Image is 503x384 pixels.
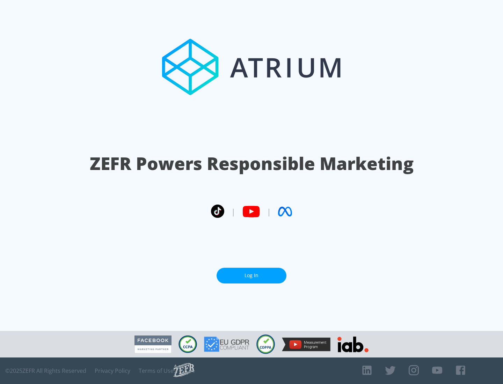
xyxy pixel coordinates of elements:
img: IAB [337,337,369,352]
span: © 2025 ZEFR All Rights Reserved [5,367,86,374]
img: CCPA Compliant [178,335,197,353]
a: Privacy Policy [95,367,130,374]
h1: ZEFR Powers Responsible Marketing [90,152,414,176]
img: YouTube Measurement Program [282,338,330,351]
span: | [267,206,271,217]
a: Log In [217,268,286,283]
img: COPPA Compliant [256,334,275,354]
a: Terms of Use [139,367,174,374]
img: Facebook Marketing Partner [134,335,172,353]
span: | [231,206,235,217]
img: GDPR Compliant [204,337,249,352]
